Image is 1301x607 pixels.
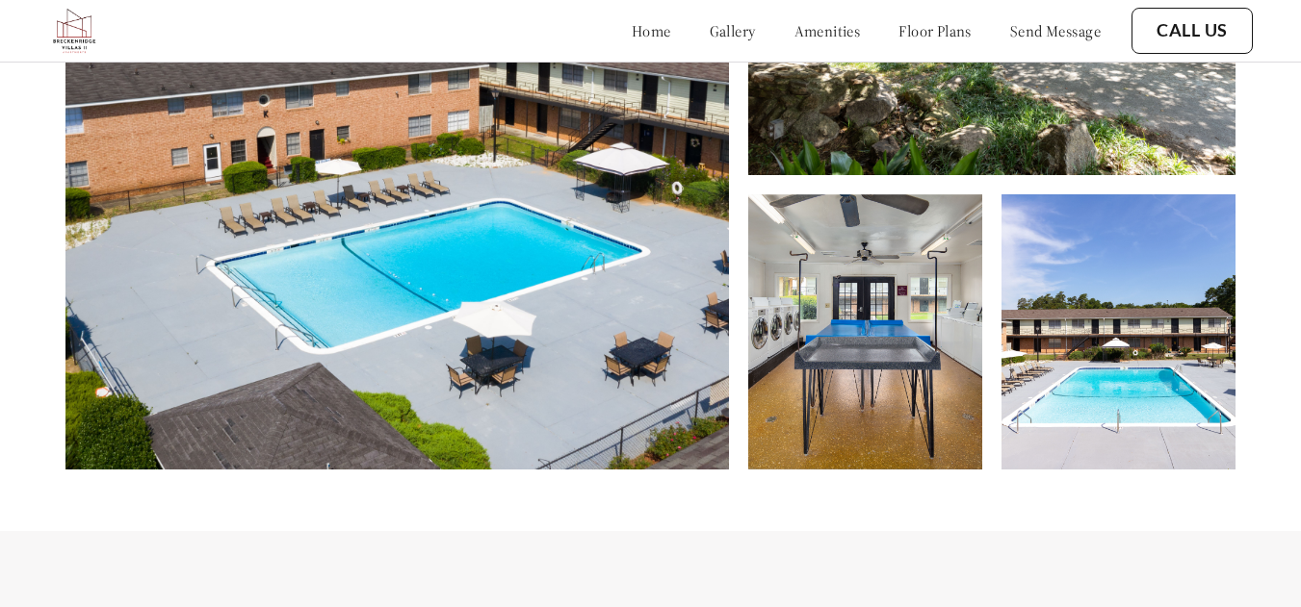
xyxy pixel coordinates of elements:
[1157,20,1228,41] a: Call Us
[1132,8,1253,54] button: Call Us
[1002,194,1236,469] img: Alt text
[1010,21,1101,40] a: send message
[748,194,982,469] img: Alt text
[794,21,861,40] a: amenities
[48,5,100,57] img: bv2_logo.png
[898,21,972,40] a: floor plans
[632,21,671,40] a: home
[710,21,756,40] a: gallery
